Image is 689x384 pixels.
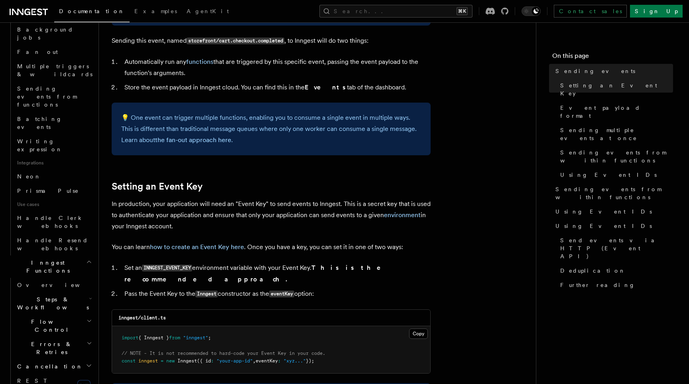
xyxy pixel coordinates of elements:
strong: This is the recommended approach. [124,264,392,283]
span: = [161,358,163,364]
a: the fan-out approach here [155,136,231,144]
span: Sending events from functions [17,85,77,108]
span: eventKey [256,358,278,364]
span: Neon [17,173,41,180]
code: eventKey [269,291,294,297]
span: Fan out [17,49,58,55]
span: ({ id [197,358,211,364]
span: Batching events [17,116,62,130]
a: Using Event IDs [552,219,673,233]
h4: On this page [552,51,673,64]
span: Deduplication [560,267,626,275]
span: Further reading [560,281,635,289]
a: Sending events from within functions [557,145,673,168]
button: Toggle dark mode [522,6,541,16]
span: : [278,358,281,364]
span: Send events via HTTP (Event API) [560,236,673,260]
li: Store the event payload in Inngest cloud. You can find this in the tab of the dashboard. [122,82,431,93]
span: Writing expression [17,138,63,152]
a: Setting an Event Key [112,181,203,192]
span: Using Event IDs [555,222,652,230]
code: Inngest [195,291,218,297]
a: Neon [14,169,94,184]
span: Using Event IDs [560,171,657,179]
span: import [122,335,138,340]
button: Cancellation [14,359,94,374]
span: Overview [17,282,99,288]
span: Setting an Event Key [560,81,673,97]
kbd: ⌘K [457,7,468,15]
a: how to create an Event Key here [150,243,244,251]
button: Search...⌘K [319,5,472,18]
span: Sending events from within functions [560,148,673,164]
button: Flow Control [14,315,94,337]
a: Deduplication [557,263,673,278]
span: Integrations [14,156,94,169]
span: Sending events from within functions [555,185,673,201]
button: Copy [409,329,428,339]
span: Steps & Workflows [14,295,89,311]
a: environment [384,211,421,219]
span: Background jobs [17,26,73,41]
span: "your-app-id" [217,358,253,364]
span: Sending events [555,67,635,75]
span: Prisma Pulse [17,188,79,194]
a: Background jobs [14,22,94,45]
span: Using Event IDs [555,208,652,216]
span: Inngest [177,358,197,364]
a: AgentKit [182,2,234,22]
span: Multiple triggers & wildcards [17,63,93,77]
span: Examples [134,8,177,14]
a: Handle Resend webhooks [14,233,94,255]
span: , [253,358,256,364]
span: Cancellation [14,362,83,370]
a: Further reading [557,278,673,292]
button: Steps & Workflows [14,292,94,315]
li: Automatically run any that are triggered by this specific event, passing the event payload to the... [122,56,431,79]
a: Sending events [552,64,673,78]
a: Setting an Event Key [557,78,673,101]
li: Set an environment variable with your Event Key. [122,262,431,285]
span: new [166,358,175,364]
span: AgentKit [187,8,229,14]
a: Send events via HTTP (Event API) [557,233,673,263]
p: In production, your application will need an "Event Key" to send events to Inngest. This is a sec... [112,198,431,232]
span: Event payload format [560,104,673,120]
span: Errors & Retries [14,340,87,356]
p: 💡 One event can trigger multiple functions, enabling you to consume a single event in multiple wa... [121,112,421,146]
a: Sending events from functions [14,81,94,112]
a: Event payload format [557,101,673,123]
a: Sending events from within functions [552,182,673,204]
a: Multiple triggers & wildcards [14,59,94,81]
button: Errors & Retries [14,337,94,359]
a: Using Event IDs [552,204,673,219]
a: Using Event IDs [557,168,673,182]
a: Writing expression [14,134,94,156]
span: : [211,358,214,364]
code: storefront/cart.checkout.completed [187,38,284,44]
span: Inngest Functions [6,259,86,275]
span: Flow Control [14,318,87,334]
span: Handle Clerk webhooks [17,215,84,229]
p: You can learn . Once you have a key, you can set it in one of two ways: [112,241,431,253]
a: functions [186,58,213,65]
span: from [169,335,180,340]
span: // NOTE - It is not recommended to hard-code your Event Key in your code. [122,350,325,356]
a: Handle Clerk webhooks [14,211,94,233]
button: Inngest Functions [6,255,94,278]
a: Documentation [54,2,130,22]
strong: Events [305,83,347,91]
span: const [122,358,136,364]
code: inngest/client.ts [118,315,166,321]
span: Sending multiple events at once [560,126,673,142]
code: INNGEST_EVENT_KEY [142,265,192,271]
span: "inngest" [183,335,208,340]
span: { Inngest } [138,335,169,340]
a: Contact sales [554,5,627,18]
li: Pass the Event Key to the constructor as the option: [122,288,431,300]
span: "xyz..." [283,358,306,364]
a: Overview [14,278,94,292]
a: Sending multiple events at once [557,123,673,145]
span: Use cases [14,198,94,211]
a: Prisma Pulse [14,184,94,198]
